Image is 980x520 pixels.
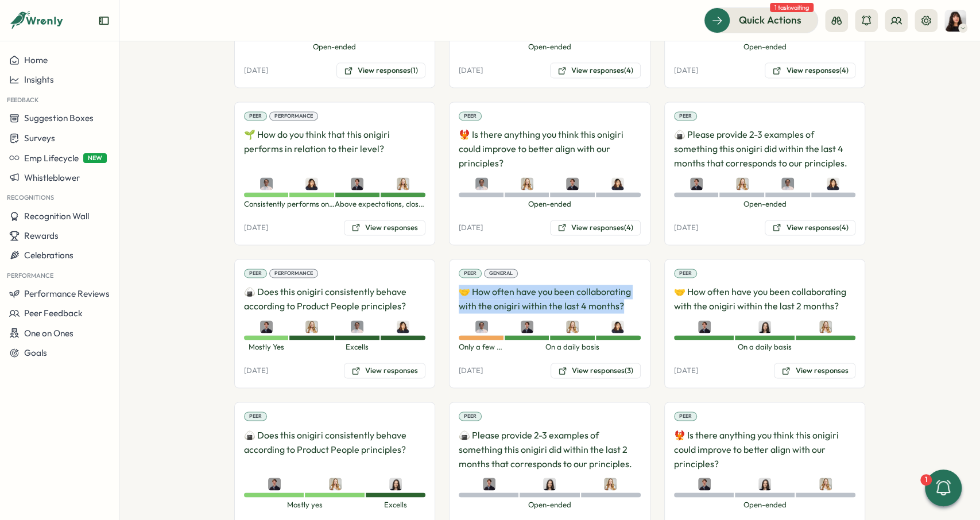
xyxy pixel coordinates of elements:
button: View responses(3) [551,363,641,379]
span: Performance Reviews [24,288,110,299]
button: View responses(4) [765,63,855,79]
span: Open-ended [674,499,856,510]
div: Peer [459,412,482,421]
img: Dionisio Arredondo [690,177,703,190]
p: [DATE] [244,366,268,376]
button: View responses [774,363,855,379]
span: Excells [289,342,425,352]
span: Surveys [24,133,55,143]
span: Emp Lifecycle [24,153,79,164]
img: Amna Khattak [781,177,794,190]
span: 1 task waiting [770,3,814,12]
img: Elisabetta Casagrande [543,478,556,490]
span: Rewards [24,230,59,241]
p: [DATE] [459,366,483,376]
p: [DATE] [674,65,698,76]
button: Quick Actions [704,7,818,33]
button: View responses [344,220,425,236]
img: Elisabetta Casagrande [758,320,771,333]
img: Elisabetta Casagrande [758,478,771,490]
div: Peer [674,111,697,121]
div: Peer [244,111,267,121]
span: Only a few occasions throughout this period [459,342,504,352]
p: 🍙 Does this onigiri consistently behave according to Product People principles? [244,285,426,313]
p: 🤝 How often have you been collaborating with the onigiri within the last 2 months? [674,285,856,313]
p: 🐦‍🔥 Is there anything you think this onigiri could improve to better align with our principles? [674,428,856,470]
p: 🍙 Please provide 2-3 examples of something this onigiri did within the last 4 months that corresp... [674,127,856,170]
p: [DATE] [674,366,698,376]
img: Sarah McEwan [397,177,409,190]
span: Excells [366,499,425,510]
img: Amna Khattak [351,320,363,333]
button: View responses [344,363,425,379]
span: Suggestion Boxes [24,112,94,123]
span: Recognition Wall [24,211,89,222]
img: Dionisio Arredondo [268,478,281,490]
p: [DATE] [244,223,268,233]
span: Open-ended [674,199,856,209]
span: Above expectations, closer to the next level [335,199,425,209]
p: 🐦‍🔥 Is there anything you think this onigiri could improve to better align with our principles? [459,127,641,170]
img: Dionisio Arredondo [521,320,533,333]
p: [DATE] [459,223,483,233]
span: Consistently performs on the current level [244,199,335,209]
div: Peer [674,412,697,421]
img: Amna Khattak [475,320,488,333]
div: Peer [244,269,267,278]
img: Dionisio Arredondo [351,177,363,190]
button: View responses(4) [550,220,641,236]
p: 🌱 How do you think that this onigiri performs in relation to their level? [244,127,426,170]
img: Dionisio Arredondo [260,320,273,333]
div: Performance [269,111,318,121]
span: On a daily basis [674,342,856,352]
img: Amna Khattak [475,177,488,190]
span: Open-ended [244,42,426,52]
img: Sarah McEwan [604,478,617,490]
span: Mostly Yes [244,342,289,352]
div: Peer [244,412,267,421]
button: View responses(4) [765,220,855,236]
img: Sarah McEwan [305,320,318,333]
span: Goals [24,347,47,358]
div: Peer [459,269,482,278]
p: [DATE] [244,65,268,76]
img: Zara Malik [611,320,624,333]
button: 1 [925,469,962,506]
img: Zara Malik [397,320,409,333]
span: Celebrations [24,250,73,261]
p: 🤝 How often have you been collaborating with the onigiri within the last 4 months? [459,285,641,313]
span: Mostly yes [244,499,366,510]
span: One on Ones [24,328,73,339]
img: Dionisio Arredondo [698,320,711,333]
img: Zara Malik [305,177,318,190]
img: Dionisio Arredondo [483,478,495,490]
img: Elisabetta Casagrande [389,478,402,490]
img: Sarah McEwan [819,320,832,333]
span: Open-ended [459,199,641,209]
span: Insights [24,74,54,85]
span: Whistleblower [24,172,80,183]
p: [DATE] [459,65,483,76]
span: Peer Feedback [24,308,83,319]
div: Performance [269,269,318,278]
p: 🍙 Does this onigiri consistently behave according to Product People principles? [244,428,426,470]
img: Dionisio Arredondo [566,177,579,190]
div: General [484,269,518,278]
span: Open-ended [459,42,641,52]
button: View responses(4) [550,63,641,79]
img: Sarah McEwan [736,177,749,190]
div: Peer [459,111,482,121]
img: Sarah McEwan [329,478,342,490]
div: Peer [674,269,697,278]
img: Sarah McEwan [521,177,533,190]
button: View responses(1) [336,63,425,79]
img: Zara Malik [827,177,839,190]
img: Kelly Rosa [944,10,966,32]
span: Open-ended [459,499,641,510]
img: Dionisio Arredondo [698,478,711,490]
button: Expand sidebar [98,15,110,26]
div: 1 [920,474,932,486]
span: NEW [83,153,107,163]
img: Amna Khattak [260,177,273,190]
img: Sarah McEwan [819,478,832,490]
